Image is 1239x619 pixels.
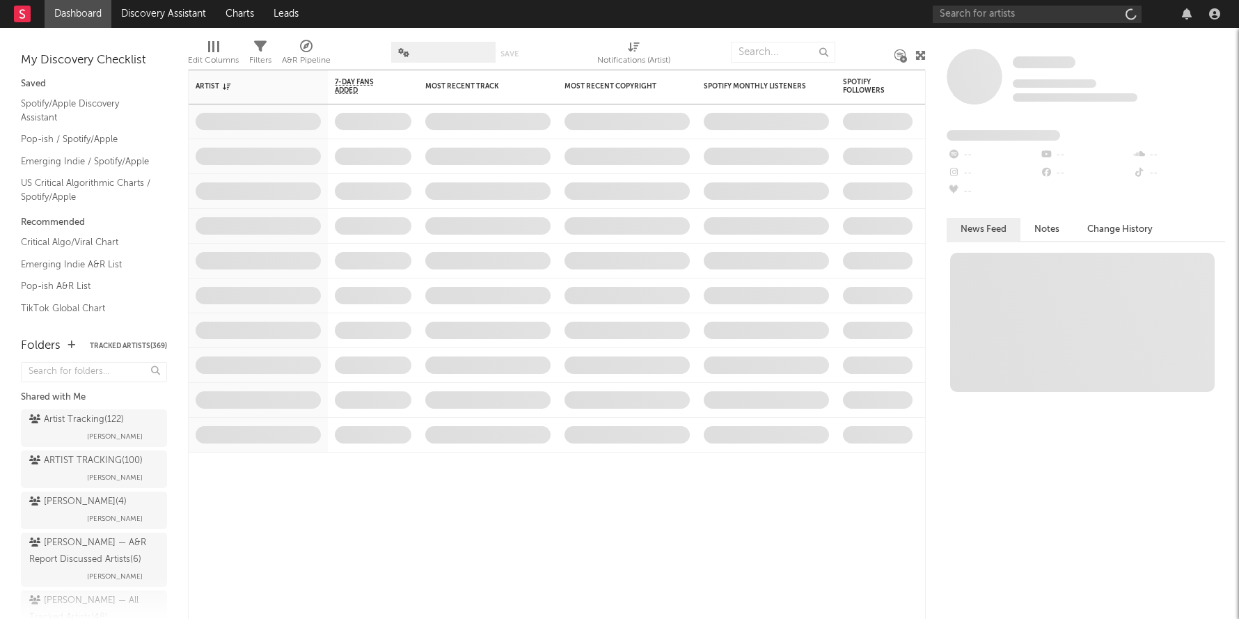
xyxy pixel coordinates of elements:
[21,533,167,587] a: [PERSON_NAME] — A&R Report Discussed Artists(6)[PERSON_NAME]
[249,35,271,75] div: Filters
[282,35,331,75] div: A&R Pipeline
[21,389,167,406] div: Shared with Me
[1013,56,1075,68] span: Some Artist
[21,214,167,231] div: Recommended
[1013,93,1137,102] span: 0 fans last week
[29,453,143,469] div: ARTIST TRACKING ( 100 )
[21,235,153,250] a: Critical Algo/Viral Chart
[947,182,1039,201] div: --
[249,52,271,69] div: Filters
[1020,218,1073,241] button: Notes
[21,450,167,488] a: ARTIST TRACKING(100)[PERSON_NAME]
[90,343,167,350] button: Tracked Artists(369)
[1039,146,1132,164] div: --
[704,82,808,91] div: Spotify Monthly Listeners
[87,469,143,486] span: [PERSON_NAME]
[196,82,300,91] div: Artist
[335,78,390,95] span: 7-Day Fans Added
[21,301,153,316] a: TikTok Global Chart
[597,35,670,75] div: Notifications (Artist)
[21,362,167,382] input: Search for folders...
[565,82,669,91] div: Most Recent Copyright
[1013,56,1075,70] a: Some Artist
[21,409,167,447] a: Artist Tracking(122)[PERSON_NAME]
[21,338,61,354] div: Folders
[731,42,835,63] input: Search...
[21,492,167,529] a: [PERSON_NAME](4)[PERSON_NAME]
[1013,79,1096,88] span: Tracking Since: [DATE]
[21,279,153,294] a: Pop-ish A&R List
[933,6,1142,23] input: Search for artists
[29,535,155,568] div: [PERSON_NAME] — A&R Report Discussed Artists ( 6 )
[21,154,153,169] a: Emerging Indie / Spotify/Apple
[947,146,1039,164] div: --
[282,52,331,69] div: A&R Pipeline
[425,82,530,91] div: Most Recent Track
[1133,146,1225,164] div: --
[29,494,127,510] div: [PERSON_NAME] ( 4 )
[21,132,153,147] a: Pop-ish / Spotify/Apple
[843,78,892,95] div: Spotify Followers
[947,164,1039,182] div: --
[947,130,1060,141] span: Fans Added by Platform
[1073,218,1167,241] button: Change History
[21,257,153,272] a: Emerging Indie A&R List
[188,35,239,75] div: Edit Columns
[21,175,153,204] a: US Critical Algorithmic Charts / Spotify/Apple
[87,510,143,527] span: [PERSON_NAME]
[597,52,670,69] div: Notifications (Artist)
[21,76,167,93] div: Saved
[21,96,153,125] a: Spotify/Apple Discovery Assistant
[947,218,1020,241] button: News Feed
[188,52,239,69] div: Edit Columns
[1133,164,1225,182] div: --
[29,412,124,428] div: Artist Tracking ( 122 )
[87,428,143,445] span: [PERSON_NAME]
[21,52,167,69] div: My Discovery Checklist
[1039,164,1132,182] div: --
[500,50,519,58] button: Save
[87,568,143,585] span: [PERSON_NAME]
